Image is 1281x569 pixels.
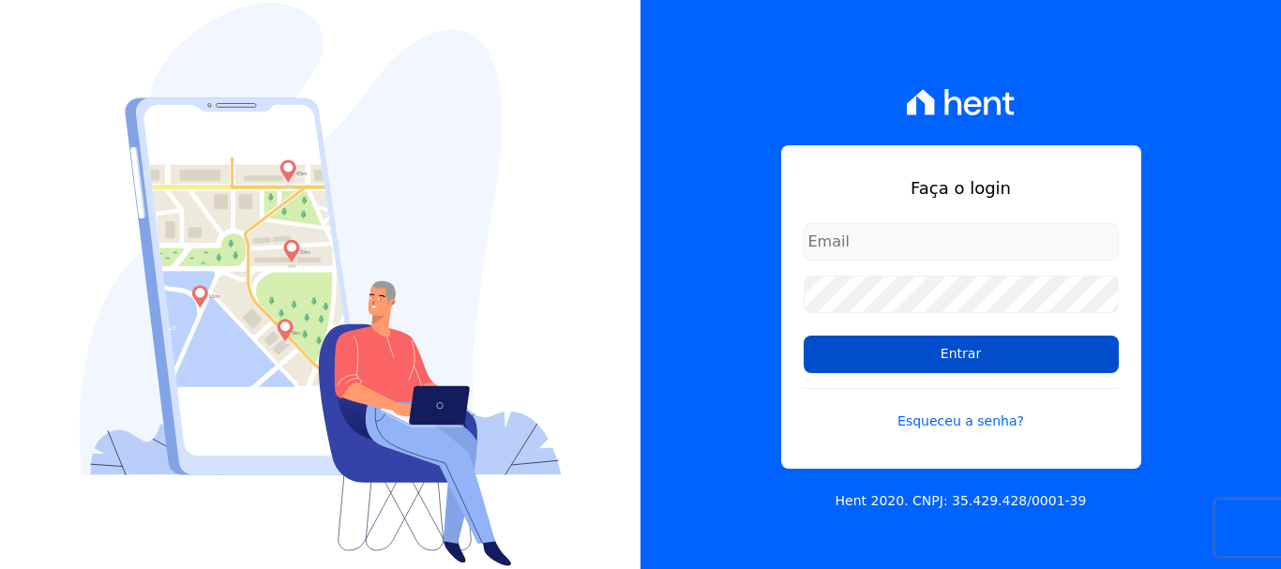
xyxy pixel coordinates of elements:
[804,336,1119,373] input: Entrar
[804,223,1119,261] input: Email
[804,175,1119,201] h1: Faça o login
[836,491,1087,511] p: Hent 2020. CNPJ: 35.429.428/0001-39
[80,3,562,566] img: Login
[804,388,1119,431] a: Esqueceu a senha?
